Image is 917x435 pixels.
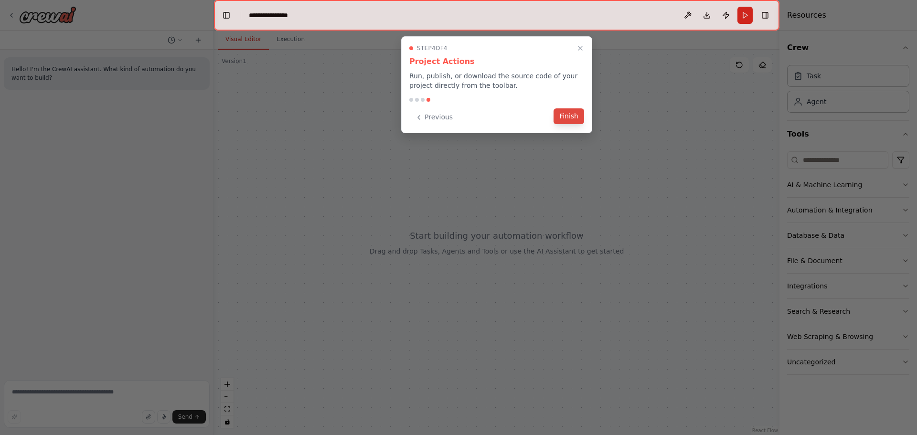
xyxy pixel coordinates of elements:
[575,42,586,54] button: Close walkthrough
[409,71,584,90] p: Run, publish, or download the source code of your project directly from the toolbar.
[417,44,448,52] span: Step 4 of 4
[409,56,584,67] h3: Project Actions
[220,9,233,22] button: Hide left sidebar
[409,109,458,125] button: Previous
[554,108,584,124] button: Finish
